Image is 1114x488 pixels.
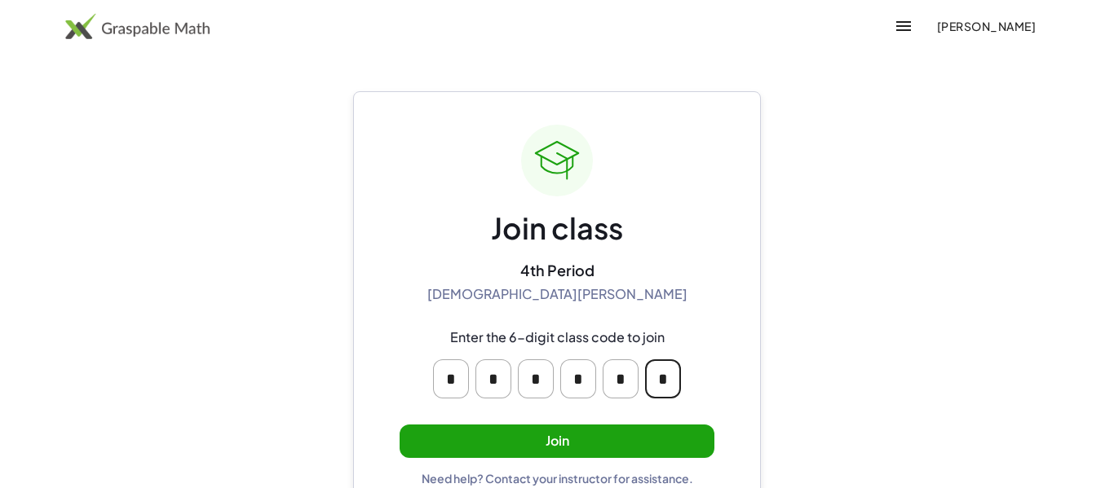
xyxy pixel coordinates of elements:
button: Join [400,424,714,458]
div: Need help? Contact your instructor for assistance. [422,471,693,486]
input: Please enter OTP character 4 [560,359,596,398]
div: [DEMOGRAPHIC_DATA][PERSON_NAME] [427,286,687,303]
span: [PERSON_NAME] [936,19,1036,33]
input: Please enter OTP character 6 [645,359,681,398]
div: 4th Period [520,261,595,279]
input: Please enter OTP character 1 [433,359,469,398]
div: Enter the 6-digit class code to join [450,329,665,346]
input: Please enter OTP character 2 [475,359,511,398]
input: Please enter OTP character 3 [518,359,554,398]
input: Please enter OTP character 5 [603,359,639,398]
button: [PERSON_NAME] [923,11,1049,41]
div: Join class [491,209,623,248]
